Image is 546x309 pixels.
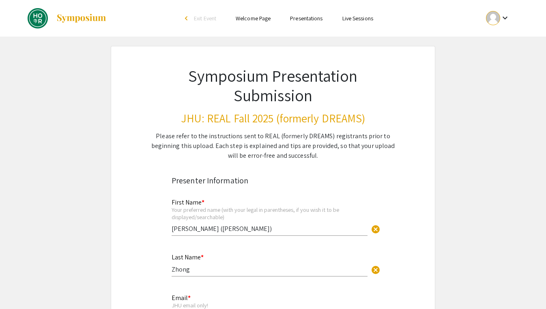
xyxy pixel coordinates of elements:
[371,265,380,275] span: cancel
[236,15,271,22] a: Welcome Page
[172,265,368,274] input: Type Here
[172,198,204,207] mat-label: First Name
[172,253,204,261] mat-label: Last Name
[56,13,107,23] img: Symposium by ForagerOne
[28,8,48,28] img: JHU: REAL Fall 2025 (formerly DREAMS)
[342,15,373,22] a: Live Sessions
[150,66,396,105] h1: Symposium Presentation Submission
[6,272,34,303] iframe: Chat
[172,294,191,302] mat-label: Email
[28,8,107,28] a: JHU: REAL Fall 2025 (formerly DREAMS)
[371,224,380,234] span: cancel
[194,15,216,22] span: Exit Event
[172,302,368,309] div: JHU email only!
[185,16,190,21] div: arrow_back_ios
[368,261,384,278] button: Clear
[150,131,396,161] div: Please refer to the instructions sent to REAL (formerly DREAMS) registrants prior to beginning th...
[500,13,510,23] mat-icon: Expand account dropdown
[477,9,518,27] button: Expand account dropdown
[172,206,368,220] div: Your preferred name (with your legal in parentheses, if you wish it to be displayed/searchable)
[368,221,384,237] button: Clear
[172,174,374,187] div: Presenter Information
[172,224,368,233] input: Type Here
[290,15,322,22] a: Presentations
[150,111,396,125] h3: JHU: REAL Fall 2025 (formerly DREAMS)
